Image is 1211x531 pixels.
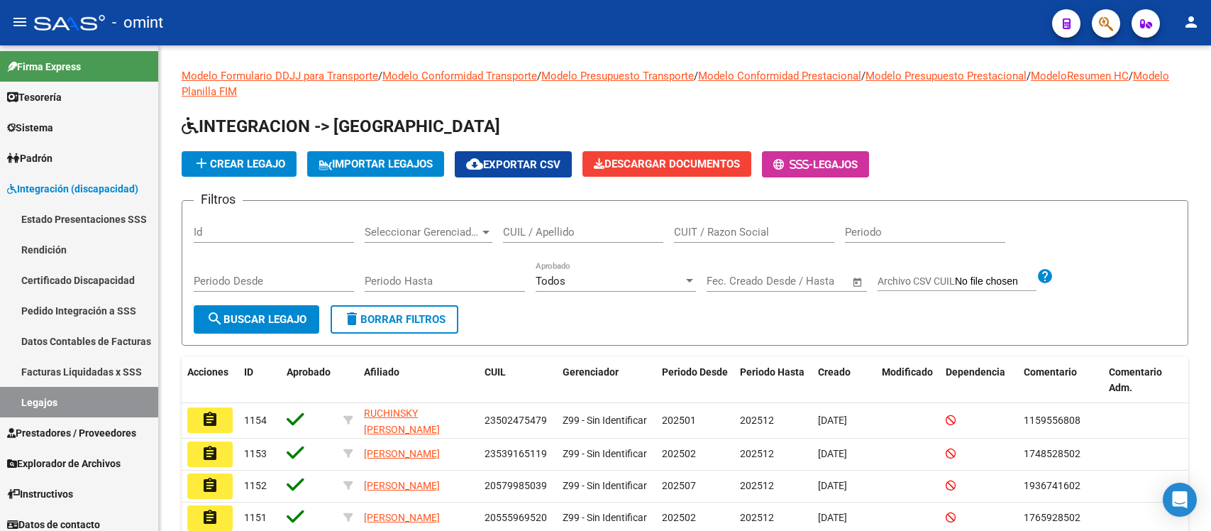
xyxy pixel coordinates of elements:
[1103,357,1188,404] datatable-header-cell: Comentario Adm.
[662,512,696,523] span: 202502
[112,7,163,38] span: - omint
[201,509,219,526] mat-icon: assignment
[1024,448,1080,459] span: 1748528502
[740,512,774,523] span: 202512
[206,313,306,326] span: Buscar Legajo
[343,313,446,326] span: Borrar Filtros
[662,415,696,426] span: 202501
[1024,415,1080,426] span: 1159556808
[455,151,572,177] button: Exportar CSV
[1183,13,1200,31] mat-icon: person
[866,70,1027,82] a: Modelo Presupuesto Prestacional
[331,305,458,334] button: Borrar Filtros
[7,456,121,471] span: Explorador de Archivos
[7,59,81,75] span: Firma Express
[740,366,804,378] span: Periodo Hasta
[1018,357,1103,404] datatable-header-cell: Comentario
[818,448,847,459] span: [DATE]
[358,357,479,404] datatable-header-cell: Afiliado
[1109,366,1162,394] span: Comentario Adm.
[541,70,694,82] a: Modelo Presupuesto Transporte
[364,512,440,523] span: [PERSON_NAME]
[812,357,876,404] datatable-header-cell: Creado
[7,150,52,166] span: Padrón
[7,120,53,136] span: Sistema
[878,275,955,287] span: Archivo CSV CUIL
[563,448,647,459] span: Z99 - Sin Identificar
[656,357,734,404] datatable-header-cell: Periodo Desde
[7,89,62,105] span: Tesorería
[813,158,858,171] span: Legajos
[940,357,1018,404] datatable-header-cell: Dependencia
[244,366,253,378] span: ID
[734,357,812,404] datatable-header-cell: Periodo Hasta
[582,151,751,177] button: Descargar Documentos
[563,366,619,378] span: Gerenciador
[818,480,847,491] span: [DATE]
[818,415,847,426] span: [DATE]
[244,448,267,459] span: 1153
[364,448,440,459] span: [PERSON_NAME]
[485,480,547,491] span: 20579985039
[182,70,378,82] a: Modelo Formulario DDJJ para Transporte
[536,275,565,288] span: Todos
[662,448,696,459] span: 202502
[187,366,228,378] span: Acciones
[1024,480,1080,491] span: 1936741602
[201,477,219,494] mat-icon: assignment
[955,275,1036,288] input: Archivo CSV CUIL
[740,415,774,426] span: 202512
[201,445,219,462] mat-icon: assignment
[698,70,861,82] a: Modelo Conformidad Prestacional
[364,407,440,435] span: RUCHINSKY [PERSON_NAME]
[382,70,537,82] a: Modelo Conformidad Transporte
[7,425,136,441] span: Prestadores / Proveedores
[557,357,656,404] datatable-header-cell: Gerenciador
[662,480,696,491] span: 202507
[193,158,285,170] span: Crear Legajo
[485,448,547,459] span: 23539165119
[563,512,647,523] span: Z99 - Sin Identificar
[762,151,869,177] button: -Legajos
[818,512,847,523] span: [DATE]
[485,415,547,426] span: 23502475479
[594,158,740,170] span: Descargar Documentos
[740,480,774,491] span: 202512
[194,190,243,209] h3: Filtros
[1031,70,1129,82] a: ModeloResumen HC
[206,310,223,327] mat-icon: search
[7,486,73,502] span: Instructivos
[818,366,851,378] span: Creado
[946,366,1005,378] span: Dependencia
[287,366,331,378] span: Aprobado
[466,158,560,171] span: Exportar CSV
[485,512,547,523] span: 20555969520
[365,226,480,239] span: Seleccionar Gerenciador
[194,305,319,334] button: Buscar Legajo
[182,357,238,404] datatable-header-cell: Acciones
[485,366,506,378] span: CUIL
[765,275,834,288] input: End date
[182,151,297,177] button: Crear Legajo
[244,480,267,491] span: 1152
[466,155,483,173] mat-icon: cloud_download
[563,415,647,426] span: Z99 - Sin Identificar
[11,13,28,31] mat-icon: menu
[307,151,444,177] button: IMPORTAR LEGAJOS
[662,366,728,378] span: Periodo Desde
[1036,268,1054,285] mat-icon: help
[479,357,557,404] datatable-header-cell: CUIL
[244,415,267,426] span: 1154
[343,310,360,327] mat-icon: delete
[563,480,647,491] span: Z99 - Sin Identificar
[1024,512,1080,523] span: 1765928502
[182,116,500,136] span: INTEGRACION -> [GEOGRAPHIC_DATA]
[850,274,866,290] button: Open calendar
[876,357,940,404] datatable-header-cell: Modificado
[244,512,267,523] span: 1151
[707,275,753,288] input: Start date
[238,357,281,404] datatable-header-cell: ID
[319,158,433,170] span: IMPORTAR LEGAJOS
[882,366,933,378] span: Modificado
[364,480,440,491] span: [PERSON_NAME]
